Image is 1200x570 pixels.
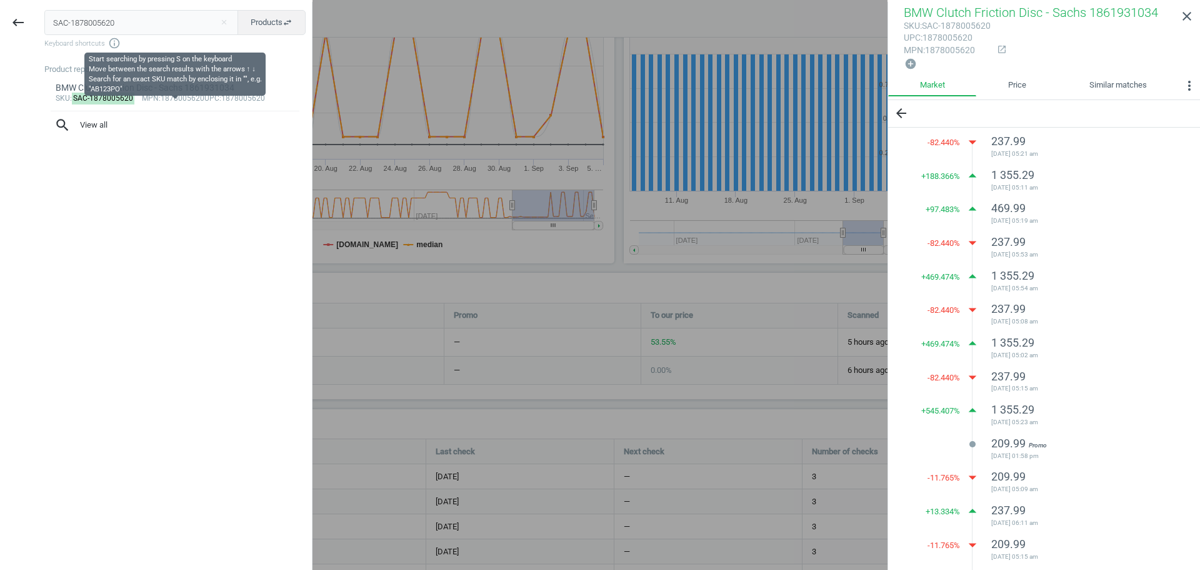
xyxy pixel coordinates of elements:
[904,32,991,44] div: : 1878005620
[991,504,1026,517] span: 237.99
[44,10,239,35] input: Enter the SKU or product name
[963,233,982,252] i: arrow_drop_down
[963,267,982,286] i: arrow_drop_up
[991,437,1026,450] span: 209.99
[921,171,960,182] span: + 188.366 %
[54,117,296,133] span: View all
[251,17,292,28] span: Products
[991,302,1026,315] span: 237.99
[904,5,1158,20] span: BMW Clutch Friction Disc - Sachs 1861931034
[991,250,1169,259] span: [DATE] 05:53 am
[44,111,306,139] button: searchView all
[904,44,991,56] div: : 1878005620
[894,106,909,121] i: arrow_back
[927,238,960,249] span: -82.440 %
[991,351,1169,360] span: [DATE] 05:02 am
[888,75,976,96] a: Market
[921,272,960,283] span: + 469.474 %
[991,235,1026,248] span: 237.99
[991,370,1026,383] span: 237.99
[904,57,917,71] button: add_circle
[991,201,1026,215] span: 469.99
[282,18,292,28] i: swap_horiz
[976,75,1057,96] a: Price
[991,135,1026,148] span: 237.99
[991,470,1026,483] span: 209.99
[991,317,1169,326] span: [DATE] 05:08 am
[108,37,121,49] i: info_outline
[991,403,1034,416] span: 1 355.29
[991,452,1169,461] span: [DATE] 01:58 pm
[991,336,1034,349] span: 1 355.29
[963,300,982,319] i: arrow_drop_down
[1182,78,1197,93] i: more_vert
[888,100,914,127] button: arrow_back
[926,204,960,215] span: + 97.483 %
[214,17,233,28] button: Close
[927,372,960,384] span: -82.440 %
[926,506,960,517] span: + 13.334 %
[904,58,917,70] i: add_circle
[44,64,312,75] div: Product report results
[963,133,982,151] i: arrow_drop_down
[1179,9,1194,24] i: close
[904,33,921,43] span: upc
[54,117,71,133] i: search
[927,540,960,551] span: -11.765 %
[927,472,960,484] span: -11.765 %
[991,519,1169,527] span: [DATE] 06:11 am
[991,168,1034,181] span: 1 355.29
[56,82,295,94] div: BMW Clutch Friction Disc - Sachs 1861931034
[997,44,1007,54] i: open_in_new
[4,8,32,38] button: keyboard_backspace
[963,536,982,554] i: arrow_drop_down
[991,150,1169,158] span: [DATE] 05:21 am
[963,200,982,218] i: arrow_drop_up
[56,94,70,103] span: sku
[963,166,982,185] i: arrow_drop_up
[963,468,982,487] i: arrow_drop_down
[991,183,1169,192] span: [DATE] 05:11 am
[991,485,1169,494] span: [DATE] 05:09 am
[927,137,960,148] span: -82.440 %
[11,15,26,30] i: keyboard_backspace
[72,93,135,104] mark: SAC-1878005620
[921,405,960,417] span: + 545.407 %
[963,502,982,521] i: arrow_drop_up
[963,368,982,387] i: arrow_drop_down
[963,401,982,420] i: arrow_drop_up
[56,94,295,104] div: : :1878005620 :1878005620
[904,21,920,31] span: sku
[991,418,1169,427] span: [DATE] 05:23 am
[921,338,960,350] span: + 469.474 %
[44,37,306,49] span: Keyboard shortcuts
[991,44,1007,56] a: open_in_new
[1058,75,1179,96] a: Similar matches
[991,537,1026,551] span: 209.99
[89,54,262,94] div: Start searching by pressing S on the keyboard Move between the search results with the arrows ↑ ↓...
[991,284,1169,293] span: [DATE] 05:54 am
[991,552,1169,561] span: [DATE] 05:15 am
[904,20,991,32] div: : SAC-1878005620
[969,440,976,448] i: lens
[991,384,1169,393] span: [DATE] 05:15 am
[963,334,982,353] i: arrow_drop_up
[1179,75,1200,100] button: more_vert
[237,10,306,35] button: Productsswap_horiz
[991,269,1034,282] span: 1 355.29
[927,305,960,316] span: -82.440 %
[991,216,1169,225] span: [DATE] 05:19 am
[904,45,923,55] span: mpn
[1029,442,1047,449] span: Promo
